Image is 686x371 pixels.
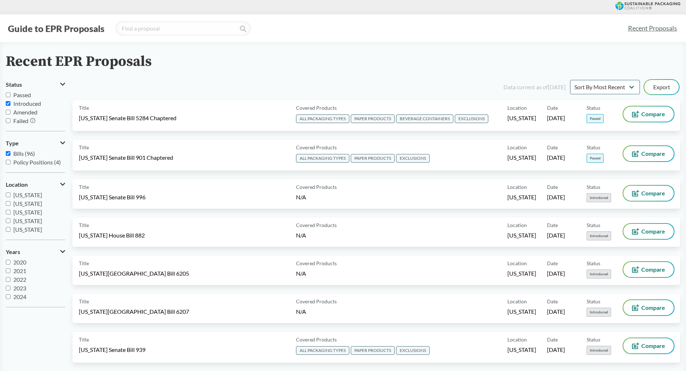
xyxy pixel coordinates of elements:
[623,146,674,161] button: Compare
[6,210,10,214] input: [US_STATE]
[587,154,604,163] span: Passed
[351,154,395,163] span: PAPER PRODUCTS
[296,154,349,163] span: ALL PACKAGING TYPES
[547,104,558,112] span: Date
[79,193,145,201] span: [US_STATE] Senate Bill 996
[13,191,42,198] span: [US_STATE]
[623,186,674,201] button: Compare
[6,151,10,156] input: Bills (96)
[547,336,558,343] span: Date
[507,221,527,229] span: Location
[79,144,89,151] span: Title
[296,104,337,112] span: Covered Products
[455,114,488,123] span: EXCLUSIONS
[507,270,536,277] span: [US_STATE]
[296,308,306,315] span: N/A
[296,232,306,239] span: N/A
[587,104,600,112] span: Status
[296,194,306,200] span: N/A
[296,114,349,123] span: ALL PACKAGING TYPES
[507,154,536,162] span: [US_STATE]
[396,114,453,123] span: BEVERAGE CONTAINERS
[587,193,611,202] span: Introduced
[507,193,536,201] span: [US_STATE]
[641,229,665,234] span: Compare
[625,20,680,36] a: Recent Proposals
[296,144,337,151] span: Covered Products
[623,338,674,353] button: Compare
[13,259,26,266] span: 2020
[6,137,65,149] button: Type
[547,221,558,229] span: Date
[507,144,527,151] span: Location
[6,178,65,191] button: Location
[6,101,10,106] input: Introduced
[13,159,61,166] span: Policy Positions (4)
[79,104,89,112] span: Title
[507,308,536,316] span: [US_STATE]
[547,193,565,201] span: [DATE]
[6,140,19,146] span: Type
[13,109,37,116] span: Amended
[79,221,89,229] span: Title
[6,218,10,223] input: [US_STATE]
[6,201,10,206] input: [US_STATE]
[507,104,527,112] span: Location
[587,144,600,151] span: Status
[641,151,665,157] span: Compare
[79,183,89,191] span: Title
[6,260,10,264] input: 2020
[507,336,527,343] span: Location
[396,346,430,355] span: EXCLUSIONS
[547,270,565,277] span: [DATE]
[296,298,337,305] span: Covered Products
[6,78,65,91] button: Status
[623,300,674,315] button: Compare
[6,54,152,70] h2: Recent EPR Proposals
[296,346,349,355] span: ALL PACKAGING TYPES
[13,200,42,207] span: [US_STATE]
[547,346,565,354] span: [DATE]
[587,298,600,305] span: Status
[623,224,674,239] button: Compare
[79,259,89,267] span: Title
[13,91,31,98] span: Passed
[296,259,337,267] span: Covered Products
[587,259,600,267] span: Status
[503,83,566,91] div: Data current as of [DATE]
[641,111,665,117] span: Compare
[587,114,604,123] span: Passed
[13,226,42,233] span: [US_STATE]
[79,346,145,354] span: [US_STATE] Senate Bill 939
[6,92,10,97] input: Passed
[547,231,565,239] span: [DATE]
[351,346,395,355] span: PAPER PRODUCTS
[547,183,558,191] span: Date
[587,336,600,343] span: Status
[6,160,10,164] input: Policy Positions (4)
[547,114,565,122] span: [DATE]
[296,183,337,191] span: Covered Products
[79,336,89,343] span: Title
[13,100,41,107] span: Introduced
[623,262,674,277] button: Compare
[6,110,10,114] input: Amended
[507,183,527,191] span: Location
[13,276,26,283] span: 2022
[13,285,26,291] span: 2023
[547,259,558,267] span: Date
[547,154,565,162] span: [DATE]
[13,267,26,274] span: 2021
[116,21,251,36] input: Find a proposal
[547,144,558,151] span: Date
[641,267,665,272] span: Compare
[547,298,558,305] span: Date
[296,270,306,277] span: N/A
[13,150,35,157] span: Bills (96)
[6,181,28,188] span: Location
[6,268,10,273] input: 2021
[79,114,176,122] span: [US_STATE] Senate Bill 5284 Chaptered
[6,118,10,123] input: Failed
[79,298,89,305] span: Title
[6,277,10,282] input: 2022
